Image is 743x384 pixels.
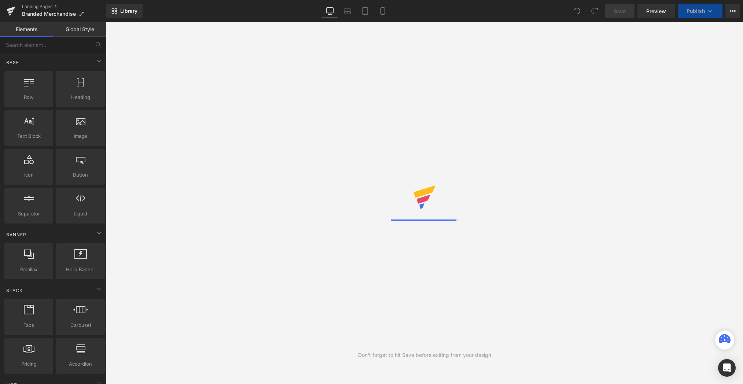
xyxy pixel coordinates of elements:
[7,321,51,329] span: Tabs
[356,4,374,18] a: Tablet
[53,22,106,37] a: Global Style
[358,351,491,359] div: Don't forget to hit Save before exiting from your design
[339,4,356,18] a: Laptop
[718,359,736,377] div: Open Intercom Messenger
[7,132,51,140] span: Text Block
[7,266,51,273] span: Parallax
[58,360,103,368] span: Accordion
[58,321,103,329] span: Carousel
[58,132,103,140] span: Image
[5,287,23,294] span: Stack
[587,4,602,18] button: Redo
[5,231,27,238] span: Banner
[646,7,666,15] span: Preview
[570,4,584,18] button: Undo
[120,8,137,14] span: Library
[7,210,51,218] span: Separator
[22,11,76,17] span: Branded Merchandise
[725,4,740,18] button: More
[106,4,143,18] a: New Library
[614,7,626,15] span: Save
[5,59,20,66] span: Base
[7,360,51,368] span: Pricing
[687,8,705,14] span: Publish
[374,4,391,18] a: Mobile
[321,4,339,18] a: Desktop
[637,4,675,18] a: Preview
[7,93,51,101] span: Row
[58,93,103,101] span: Heading
[678,4,722,18] button: Publish
[58,171,103,179] span: Button
[7,171,51,179] span: Icon
[22,4,106,10] a: Landing Pages
[58,266,103,273] span: Hero Banner
[58,210,103,218] span: Liquid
